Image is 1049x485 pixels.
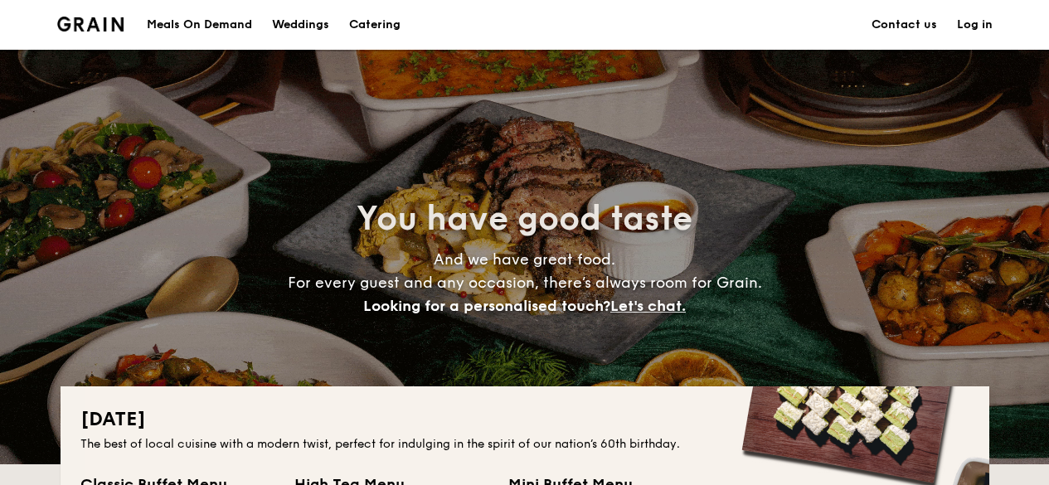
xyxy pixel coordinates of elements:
[80,436,969,453] div: The best of local cuisine with a modern twist, perfect for indulging in the spirit of our nation’...
[610,297,686,315] span: Let's chat.
[57,17,124,32] a: Logotype
[57,17,124,32] img: Grain
[363,297,610,315] span: Looking for a personalised touch?
[357,199,692,239] span: You have good taste
[288,250,762,315] span: And we have great food. For every guest and any occasion, there’s always room for Grain.
[80,406,969,433] h2: [DATE]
